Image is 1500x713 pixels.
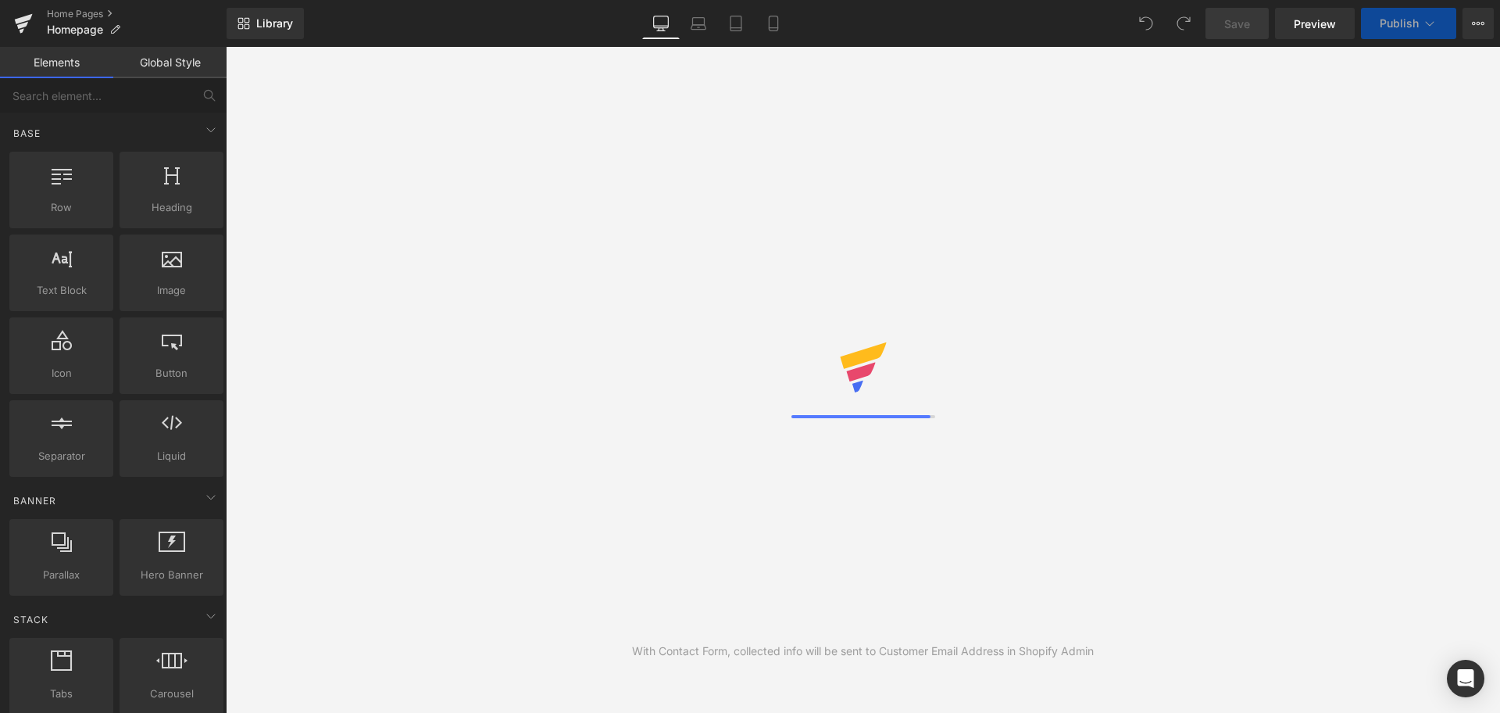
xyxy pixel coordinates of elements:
span: Homepage [47,23,103,36]
span: Library [256,16,293,30]
span: Publish [1380,17,1419,30]
a: Tablet [717,8,755,39]
span: Heading [124,199,219,216]
span: Liquid [124,448,219,464]
a: Desktop [642,8,680,39]
button: Publish [1361,8,1456,39]
span: Icon [14,365,109,382]
span: Separator [14,448,109,464]
span: Row [14,199,109,216]
a: Preview [1275,8,1355,39]
a: Mobile [755,8,792,39]
button: More [1462,8,1494,39]
button: Undo [1130,8,1162,39]
span: Parallax [14,567,109,583]
a: Home Pages [47,8,227,20]
span: Base [12,126,42,141]
span: Preview [1294,16,1336,32]
div: With Contact Form, collected info will be sent to Customer Email Address in Shopify Admin [632,643,1094,660]
span: Tabs [14,686,109,702]
span: Carousel [124,686,219,702]
span: Hero Banner [124,567,219,583]
span: Banner [12,493,58,508]
span: Text Block [14,282,109,299]
span: Image [124,282,219,299]
a: New Library [227,8,304,39]
span: Stack [12,612,50,627]
div: Open Intercom Messenger [1447,660,1484,697]
a: Global Style [113,47,227,78]
span: Button [124,365,219,382]
a: Laptop [680,8,717,39]
button: Redo [1168,8,1199,39]
span: Save [1224,16,1250,32]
